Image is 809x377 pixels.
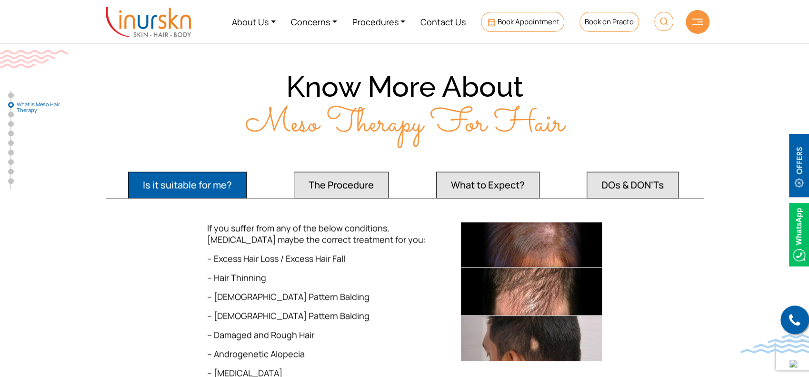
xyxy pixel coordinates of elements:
[585,17,634,27] span: Book on Practo
[8,102,14,108] a: What is Meso Hair Therapy
[207,329,449,340] p: – Damaged and Rough Hair
[207,272,449,283] p: – Hair Thinning
[413,4,473,40] a: Contact Us
[692,19,703,25] img: hamLine.svg
[345,4,413,40] a: Procedures
[207,222,426,245] span: If you suffer from any of the below conditions, [MEDICAL_DATA] maybe the correct treatment for you:
[789,203,809,266] img: Whatsappicon
[224,4,283,40] a: About Us
[498,17,559,27] span: Book Appointment
[100,70,709,145] h2: Know More About
[436,172,539,198] button: What to Expect?
[740,334,809,353] img: bluewave
[789,360,797,367] img: up-blue-arrow.svg
[128,172,247,198] button: Is it suitable for me?
[654,12,673,31] img: HeaderSearch
[789,228,809,239] a: Whatsappicon
[481,12,564,32] a: Book Appointment
[207,348,449,359] p: – Androgenetic Alopecia
[207,291,449,302] p: – [DEMOGRAPHIC_DATA] Pattern Balding
[587,172,679,198] button: DOs & DON'Ts
[294,172,389,198] button: The Procedure
[579,12,639,32] a: Book on Practo
[207,253,449,264] p: – Excess Hair Loss / Excess Hair Fall
[17,102,64,113] span: What is Meso Hair Therapy
[245,99,564,149] span: Meso Therapy For Hair
[283,4,345,40] a: Concerns
[789,134,809,197] img: offerBt
[207,310,449,321] p: – [DEMOGRAPHIC_DATA] Pattern Balding
[106,7,191,37] img: inurskn-logo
